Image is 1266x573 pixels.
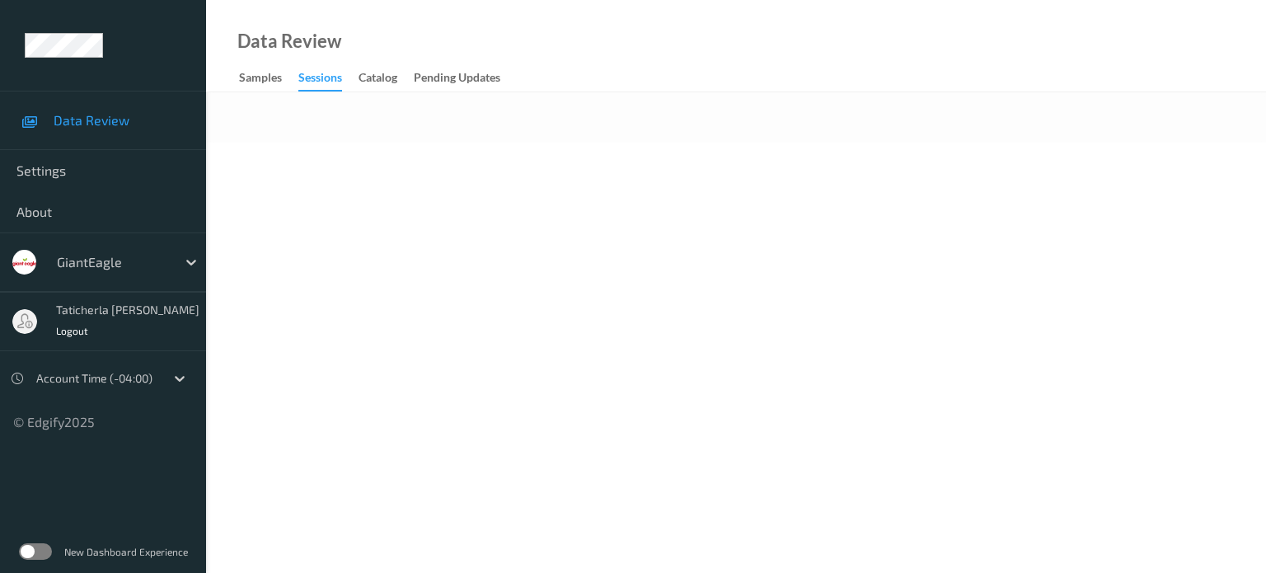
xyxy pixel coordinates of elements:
div: Catalog [359,69,397,90]
a: Catalog [359,67,414,90]
a: Pending Updates [414,67,517,90]
div: Sessions [298,69,342,92]
a: Sessions [298,67,359,92]
div: Pending Updates [414,69,500,90]
div: Samples [239,69,282,90]
div: Data Review [237,33,341,49]
a: Samples [239,67,298,90]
